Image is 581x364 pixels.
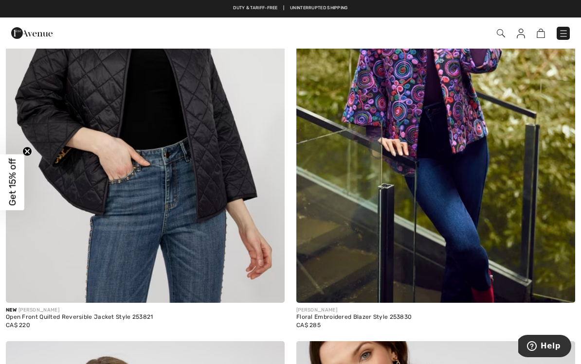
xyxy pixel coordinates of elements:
[296,322,321,329] span: CA$ 285
[6,307,17,313] span: New
[6,314,285,321] div: Open Front Quilted Reversible Jacket Style 253821
[559,29,568,38] img: Menu
[22,146,32,156] button: Close teaser
[518,335,571,359] iframe: Opens a widget where you can find more information
[537,29,545,38] img: Shopping Bag
[497,29,505,37] img: Search
[296,314,575,321] div: Floral Embroidered Blazer Style 253830
[7,158,18,206] span: Get 15% off
[233,5,347,10] a: Duty & tariff-free | Uninterrupted shipping
[11,23,53,43] img: 1ère Avenue
[6,322,30,329] span: CA$ 220
[6,307,285,314] div: [PERSON_NAME]
[11,28,53,37] a: 1ère Avenue
[296,307,575,314] div: [PERSON_NAME]
[517,29,525,38] img: My Info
